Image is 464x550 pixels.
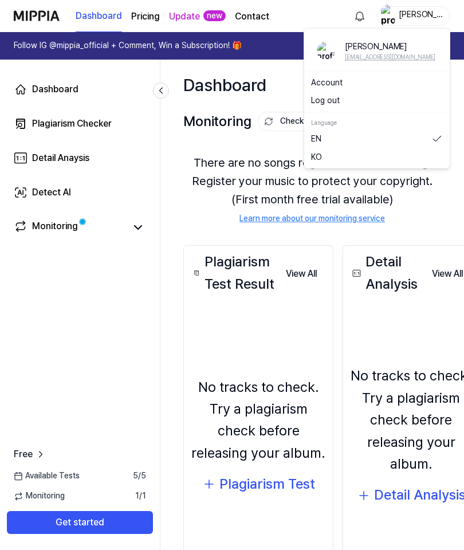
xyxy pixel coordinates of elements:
div: Detail Anaysis [32,151,89,165]
button: View All [277,262,326,285]
button: Plagiarism Test [202,473,315,495]
img: 알림 [353,9,367,23]
span: 1 / 1 [135,490,146,502]
span: Available Tests [14,470,80,482]
div: new [203,10,226,22]
div: profile[PERSON_NAME] [304,28,450,169]
button: Log out [311,95,443,107]
img: profile [317,41,335,60]
a: KO [311,151,443,163]
a: Update [169,10,200,23]
button: profile[PERSON_NAME] [377,6,450,26]
div: Detail Analysis [350,251,423,295]
a: Dashboard [7,76,153,103]
div: Monitoring [32,219,78,235]
span: Monitoring [14,490,65,502]
div: Detect AI [32,186,71,199]
div: Dashboard [183,71,266,99]
div: Plagiarism Test [219,473,315,495]
a: Pricing [131,10,160,23]
a: Detail Anaysis [7,144,153,172]
a: Learn more about our monitoring service [239,213,385,225]
span: 5 / 5 [133,470,146,482]
a: View All [277,261,326,285]
img: profile [381,5,395,27]
a: Dashboard [76,1,122,32]
a: Monitoring [14,219,125,235]
div: Plagiarism Checker [32,117,112,131]
div: Plagiarism Test Result [191,251,277,295]
a: Contact [235,10,269,23]
a: EN [311,133,443,144]
div: [PERSON_NAME] [398,9,443,22]
button: Get started [7,511,153,534]
a: Detect AI [7,179,153,206]
div: No tracks to check. Try a plagiarism check before releasing your album. [191,376,326,465]
span: Free [14,447,33,461]
div: [PERSON_NAME] [345,41,435,53]
h1: Follow IG @mippia_official + Comment, Win a Subscription! 🎁 [14,40,242,52]
a: Free [14,447,46,461]
div: There are no songs registered for monitoring. Register your music to protect your copyright. (Fir... [183,140,441,238]
a: Plagiarism Checker [7,110,153,137]
div: Monitoring [183,111,341,132]
button: Checking Now [258,112,341,131]
div: Dashboard [32,82,78,96]
a: Account [311,77,443,88]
